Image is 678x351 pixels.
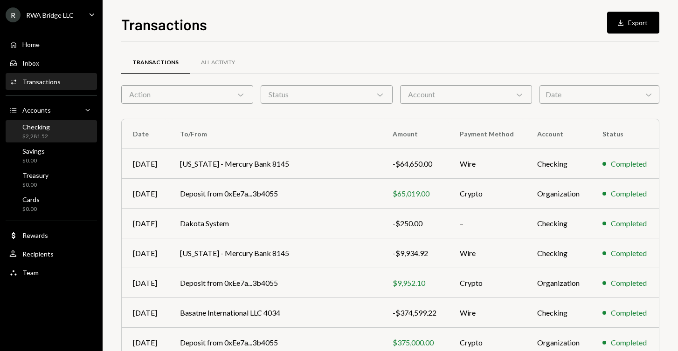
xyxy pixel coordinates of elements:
[133,248,158,259] div: [DATE]
[400,85,532,104] div: Account
[611,218,647,229] div: Completed
[6,169,97,191] a: Treasury$0.00
[6,245,97,262] a: Recipients
[607,12,659,34] button: Export
[611,277,647,289] div: Completed
[449,268,526,298] td: Crypto
[22,78,61,86] div: Transactions
[169,149,381,179] td: [US_STATE] - Mercury Bank 8145
[6,36,97,53] a: Home
[526,298,592,328] td: Checking
[201,59,235,67] div: All Activity
[133,188,158,199] div: [DATE]
[133,277,158,289] div: [DATE]
[121,85,253,104] div: Action
[526,179,592,209] td: Organization
[169,268,381,298] td: Deposit from 0xEe7a...3b4055
[393,248,437,259] div: -$9,934.92
[22,181,48,189] div: $0.00
[22,231,48,239] div: Rewards
[6,7,21,22] div: R
[393,188,437,199] div: $65,019.00
[122,119,169,149] th: Date
[393,277,437,289] div: $9,952.10
[169,119,381,149] th: To/From
[540,85,659,104] div: Date
[169,179,381,209] td: Deposit from 0xEe7a...3b4055
[22,269,39,277] div: Team
[6,193,97,215] a: Cards$0.00
[169,209,381,238] td: Dakota System
[190,51,246,74] a: All Activity
[526,209,592,238] td: Checking
[591,119,659,149] th: Status
[449,209,526,238] td: –
[133,307,158,318] div: [DATE]
[6,120,97,142] a: Checking$2,281.52
[381,119,449,149] th: Amount
[526,268,592,298] td: Organization
[393,337,437,348] div: $375,000.00
[22,250,54,258] div: Recipients
[22,133,50,141] div: $2,281.52
[22,40,40,48] div: Home
[22,196,40,203] div: Cards
[261,85,393,104] div: Status
[526,119,592,149] th: Account
[6,54,97,71] a: Inbox
[393,218,437,229] div: -$250.00
[22,106,51,114] div: Accounts
[26,11,74,19] div: RWA Bridge LLC
[611,337,647,348] div: Completed
[449,149,526,179] td: Wire
[449,238,526,268] td: Wire
[611,188,647,199] div: Completed
[22,147,45,155] div: Savings
[22,205,40,213] div: $0.00
[133,337,158,348] div: [DATE]
[393,158,437,169] div: -$64,650.00
[133,158,158,169] div: [DATE]
[6,101,97,118] a: Accounts
[6,73,97,90] a: Transactions
[133,218,158,229] div: [DATE]
[393,307,437,318] div: -$374,599.22
[449,298,526,328] td: Wire
[121,51,190,74] a: Transactions
[169,238,381,268] td: [US_STATE] - Mercury Bank 8145
[611,248,647,259] div: Completed
[22,59,39,67] div: Inbox
[22,171,48,179] div: Treasury
[526,149,592,179] td: Checking
[526,238,592,268] td: Checking
[169,298,381,328] td: Basatne International LLC 4034
[449,119,526,149] th: Payment Method
[132,59,179,67] div: Transactions
[611,307,647,318] div: Completed
[121,15,207,34] h1: Transactions
[6,227,97,243] a: Rewards
[22,123,50,131] div: Checking
[6,264,97,281] a: Team
[6,144,97,167] a: Savings$0.00
[611,158,647,169] div: Completed
[449,179,526,209] td: Crypto
[22,157,45,165] div: $0.00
